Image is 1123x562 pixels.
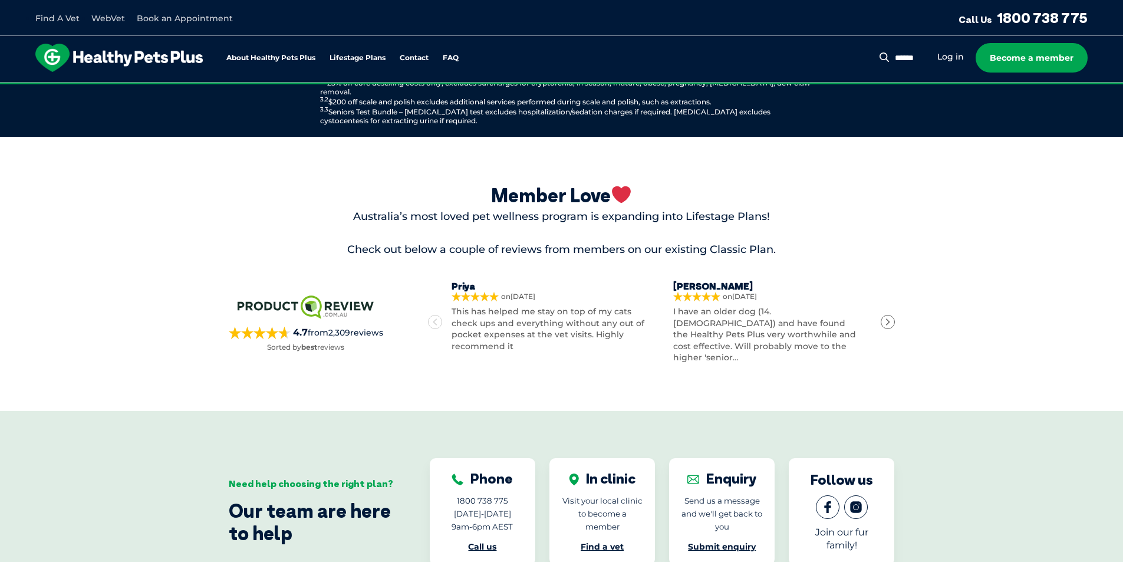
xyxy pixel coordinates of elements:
[229,209,895,224] p: Australia’s most loved pet wellness program is expanding into Lifestage Plans!
[301,343,317,351] strong: best
[959,14,992,25] span: Call Us
[687,470,757,487] div: Enquiry
[293,327,308,338] strong: 4.7
[501,293,650,300] span: on [DATE]
[687,474,699,485] img: Enquiry
[229,499,394,545] div: Our team are here to help
[688,541,756,552] a: Submit enquiry
[320,106,328,113] sup: 3.3
[581,541,624,552] a: Find a vet
[811,471,873,488] div: Follow us
[457,496,508,505] span: 1800 738 775
[801,526,882,552] p: Join our fur family!
[229,184,895,207] div: Member Love
[291,326,383,339] span: from
[673,281,871,292] h4: [PERSON_NAME]
[452,306,650,352] p: This has helped me stay on top of my cats check ups and everything without any out of pocket expe...
[452,470,513,487] div: Phone
[137,13,233,24] a: Book an Appointment
[723,293,871,300] span: on [DATE]
[673,281,871,364] a: [PERSON_NAME]on[DATE]I have an older dog (14.[DEMOGRAPHIC_DATA]) and have found the Healthy Pets ...
[468,541,496,552] a: Call us
[320,96,328,103] sup: 3.2
[452,281,650,292] h4: Priya
[91,13,125,24] a: WebVet
[229,242,895,257] p: Check out below a couple of reviews from members on our existing Classic Plan.
[673,292,720,301] div: 5 out of 5 stars
[452,281,650,353] a: Priyaon[DATE]This has helped me stay on top of my cats check ups and everything without any out o...
[226,54,315,62] a: About Healthy Pets Plus
[612,185,631,204] img: ❤
[673,306,871,364] p: I have an older dog (14.[DEMOGRAPHIC_DATA]) and have found the Healthy Pets Plus very worthwhile ...
[229,478,394,489] div: Need help choosing the right plan?
[328,327,383,338] span: 2,309 reviews
[229,327,291,339] div: 4.7 out of 5 stars
[454,509,511,518] span: [DATE]-[DATE]
[569,470,635,487] div: In clinic
[35,13,80,24] a: Find A Vet
[341,83,782,93] span: Proactive, preventative wellness program designed to keep your pet healthier and happier for longer
[681,496,762,531] span: Send us a message and we'll get back to you
[976,43,1088,73] a: Become a member
[959,9,1088,27] a: Call Us1800 738 775
[35,44,203,72] img: hpp-logo
[877,51,892,63] button: Search
[452,292,499,301] div: 5 out of 5 stars
[569,474,579,485] img: In clinic
[330,54,386,62] a: Lifestage Plans
[562,496,643,531] span: Visit your local clinic to become a member
[452,474,463,485] img: Phone
[937,51,964,63] a: Log in
[452,522,513,531] span: 9am-6pm AEST
[443,54,459,62] a: FAQ
[229,292,383,352] a: 4.7from2,309reviewsSorted bybestreviews
[267,342,344,353] p: Sorted by reviews
[400,54,429,62] a: Contact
